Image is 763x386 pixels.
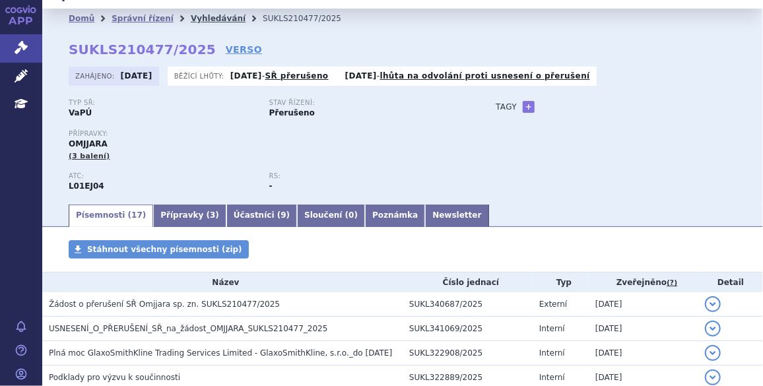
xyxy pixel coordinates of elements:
[87,245,242,254] span: Stáhnout všechny písemnosti (zip)
[403,292,533,317] td: SUKL340687/2025
[403,317,533,341] td: SUKL341069/2025
[425,205,488,227] a: Newsletter
[69,240,249,259] a: Stáhnout všechny písemnosti (zip)
[191,14,246,23] a: Vyhledávání
[589,273,698,292] th: Zveřejněno
[269,99,457,107] p: Stav řízení:
[365,205,425,227] a: Poznámka
[230,71,262,80] strong: [DATE]
[589,341,698,366] td: [DATE]
[69,139,108,148] span: OMJJARA
[49,324,327,333] span: USNESENÍ_O_PŘERUŠENÍ_SŘ_na_žádost_OMJJARA_SUKLS210477_2025
[539,348,565,358] span: Interní
[345,71,590,81] p: -
[49,348,392,358] span: Plná moc GlaxoSmithKline Trading Services Limited - GlaxoSmithKline, s.r.o._do 28.5.2026
[153,205,226,227] a: Přípravky (3)
[269,108,315,117] strong: Přerušeno
[667,278,677,288] abbr: (?)
[380,71,590,80] a: lhůta na odvolání proti usnesení o přerušení
[589,317,698,341] td: [DATE]
[705,296,721,312] button: detail
[69,152,110,160] span: (3 balení)
[403,341,533,366] td: SUKL322908/2025
[69,42,216,57] strong: SUKLS210477/2025
[705,321,721,337] button: detail
[69,205,153,227] a: Písemnosti (17)
[269,172,457,180] p: RS:
[539,324,565,333] span: Interní
[69,130,469,138] p: Přípravky:
[297,205,365,227] a: Sloučení (0)
[539,300,567,309] span: Externí
[210,210,215,220] span: 3
[496,99,517,115] h3: Tagy
[69,108,92,117] strong: VaPÚ
[230,71,329,81] p: -
[49,373,180,382] span: Podklady pro výzvu k součinnosti
[69,14,94,23] a: Domů
[112,14,174,23] a: Správní řízení
[49,300,280,309] span: Žádost o přerušení SŘ Omjjara sp. zn. SUKLS210477/2025
[539,373,565,382] span: Interní
[75,71,117,81] span: Zahájeno:
[265,71,329,80] a: SŘ přerušeno
[69,99,256,107] p: Typ SŘ:
[705,345,721,361] button: detail
[263,9,358,28] li: SUKLS210477/2025
[42,273,403,292] th: Název
[345,71,377,80] strong: [DATE]
[174,71,227,81] span: Běžící lhůty:
[69,172,256,180] p: ATC:
[403,273,533,292] th: Číslo jednací
[69,181,104,191] strong: MOMELOTINIB
[589,292,698,317] td: [DATE]
[226,205,297,227] a: Účastníci (9)
[698,273,763,292] th: Detail
[281,210,286,220] span: 9
[269,181,273,191] strong: -
[226,43,262,56] a: VERSO
[533,273,589,292] th: Typ
[348,210,354,220] span: 0
[131,210,143,220] span: 17
[523,101,535,113] a: +
[121,71,152,80] strong: [DATE]
[705,370,721,385] button: detail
